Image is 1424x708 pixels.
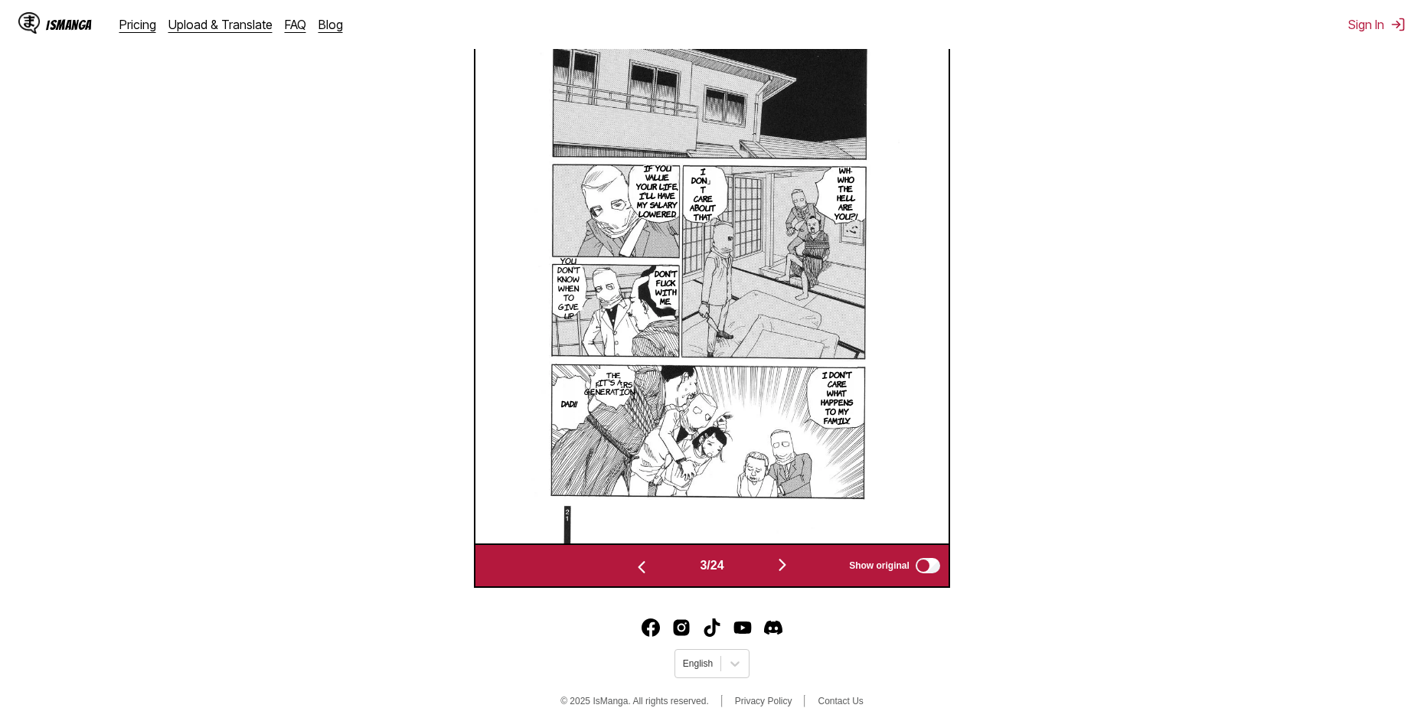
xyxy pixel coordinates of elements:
[642,618,660,637] img: IsManga Facebook
[733,618,752,637] a: Youtube
[285,17,306,32] a: FAQ
[18,12,40,34] img: IsManga Logo
[652,266,681,308] p: Don't fuck with me.
[558,396,580,411] p: Dad!!
[593,367,635,392] p: The flowers
[703,618,721,637] img: IsManga TikTok
[733,618,752,637] img: IsManga YouTube
[703,618,721,637] a: TikTok
[581,374,639,399] p: It's a generation.
[683,658,685,669] input: Select language
[687,163,719,224] p: I don」t care about that
[632,160,684,221] p: If you value your life, I'll have my salary lowered.
[818,696,863,706] a: Contact Us
[554,253,583,323] p: You don't know when to give up.
[168,17,273,32] a: Upload & Translate
[700,559,723,573] span: 3 / 24
[1348,17,1406,32] button: Sign In
[560,696,709,706] span: © 2025 IsManga. All rights reserved.
[642,618,660,637] a: Facebook
[773,556,792,574] img: Next page
[1390,17,1406,32] img: Sign out
[831,162,861,223] p: Wh-Who the hell are you?!
[764,618,782,637] img: IsManga Discord
[119,17,156,32] a: Pricing
[916,558,940,573] input: Show original
[849,560,910,571] span: Show original
[18,12,119,37] a: IsManga LogoIsManga
[672,618,691,637] img: IsManga Instagram
[764,618,782,637] a: Discord
[735,696,792,706] a: Privacy Policy
[672,618,691,637] a: Instagram
[817,367,857,428] p: I don't care what happens to my family.
[46,18,92,32] div: IsManga
[318,17,343,32] a: Blog
[632,558,651,576] img: Previous page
